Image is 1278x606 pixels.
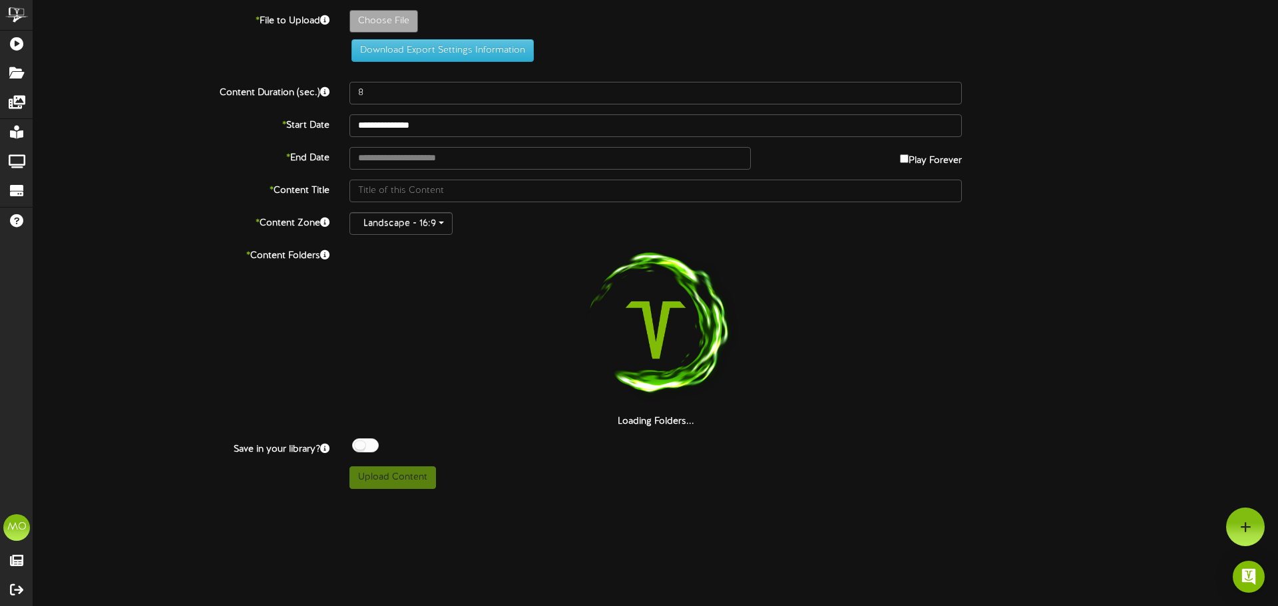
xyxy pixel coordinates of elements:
label: Content Zone [23,212,339,230]
input: Play Forever [900,154,909,163]
strong: Loading Folders... [618,416,694,426]
label: Content Duration (sec.) [23,82,339,100]
img: loading-spinner-1.png [570,245,741,415]
div: MO [3,514,30,541]
label: Start Date [23,114,339,132]
label: File to Upload [23,10,339,28]
button: Landscape - 16:9 [349,212,453,235]
label: Content Title [23,180,339,198]
button: Download Export Settings Information [351,39,534,62]
label: Play Forever [900,147,962,168]
label: Save in your library? [23,438,339,456]
label: Content Folders [23,245,339,263]
input: Title of this Content [349,180,962,202]
label: End Date [23,147,339,165]
div: Open Intercom Messenger [1233,561,1265,593]
a: Download Export Settings Information [345,45,534,55]
button: Upload Content [349,466,436,489]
